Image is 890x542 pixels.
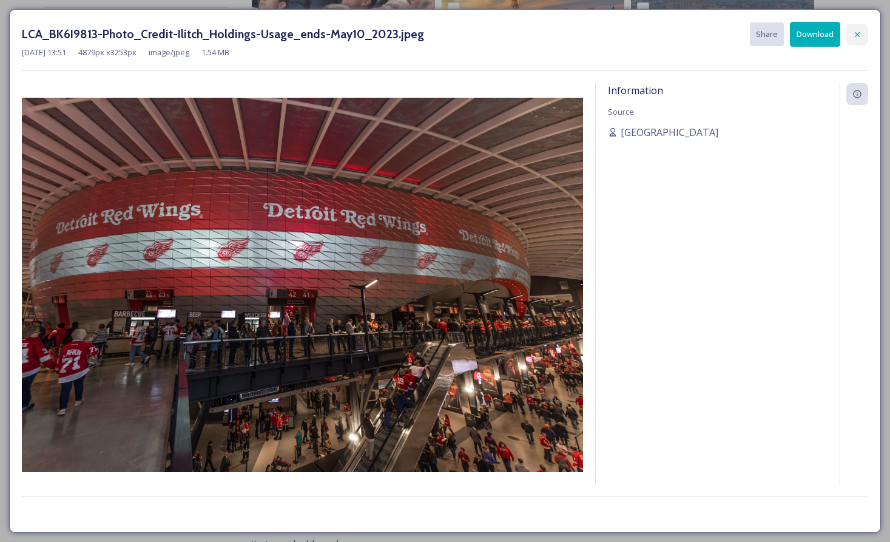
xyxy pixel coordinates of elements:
button: Share [750,22,784,46]
span: image/jpeg [149,47,189,58]
span: 4879 px x 3253 px [78,47,137,58]
img: LCA_BK6I9813-Photo_Credit-Ilitch_Holdings-Usage_ends-May10_2023.jpeg [22,98,583,472]
span: 1.54 MB [201,47,229,58]
span: Source [608,106,634,117]
span: [GEOGRAPHIC_DATA] [621,125,718,140]
span: Information [608,84,663,97]
h3: LCA_BK6I9813-Photo_Credit-Ilitch_Holdings-Usage_ends-May10_2023.jpeg [22,25,424,43]
span: [DATE] 13:51 [22,47,66,58]
button: Download [790,22,840,47]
